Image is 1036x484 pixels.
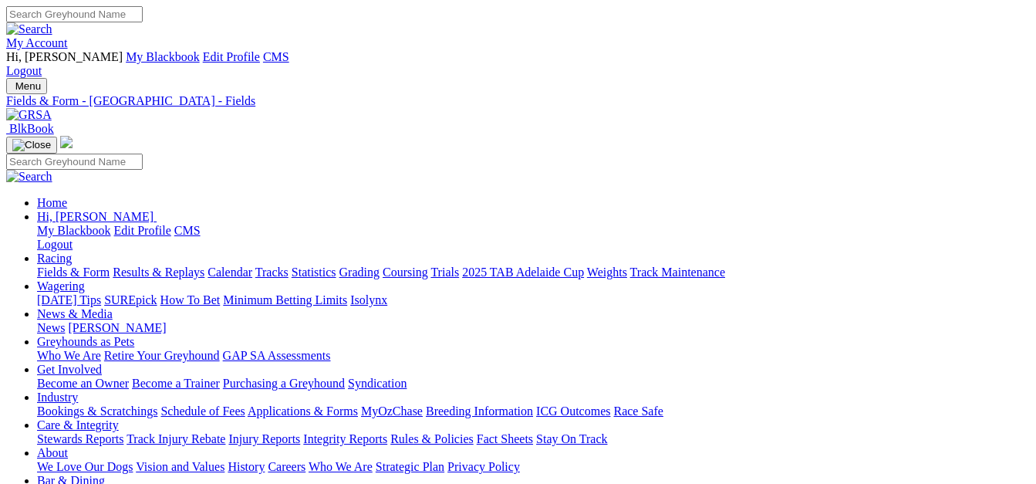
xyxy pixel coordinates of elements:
img: Search [6,170,52,184]
a: My Blackbook [126,50,200,63]
a: Tracks [255,266,289,279]
div: Get Involved [37,377,1030,391]
a: Track Injury Rebate [127,432,225,445]
a: GAP SA Assessments [223,349,331,362]
a: Trials [430,266,459,279]
a: Care & Integrity [37,418,119,432]
a: Calendar [208,266,252,279]
a: Racing [37,252,72,265]
a: Applications & Forms [248,404,358,418]
button: Toggle navigation [6,78,47,94]
a: Become an Owner [37,377,129,390]
a: Privacy Policy [447,460,520,473]
a: CMS [174,224,201,237]
a: Stay On Track [536,432,607,445]
a: We Love Our Dogs [37,460,133,473]
a: Edit Profile [203,50,260,63]
input: Search [6,6,143,22]
a: Results & Replays [113,266,204,279]
a: Coursing [383,266,428,279]
input: Search [6,154,143,170]
a: My Account [6,36,68,49]
a: Fact Sheets [477,432,533,445]
a: SUREpick [104,293,157,306]
a: Race Safe [613,404,663,418]
img: Search [6,22,52,36]
a: Industry [37,391,78,404]
a: Syndication [348,377,407,390]
a: Logout [37,238,73,251]
img: Close [12,139,51,151]
a: Breeding Information [426,404,533,418]
a: Vision and Values [136,460,224,473]
a: Get Involved [37,363,102,376]
button: Toggle navigation [6,137,57,154]
div: Industry [37,404,1030,418]
a: Isolynx [350,293,387,306]
div: Care & Integrity [37,432,1030,446]
span: BlkBook [9,122,54,135]
a: CMS [263,50,289,63]
a: Hi, [PERSON_NAME] [37,210,157,223]
a: Bookings & Scratchings [37,404,157,418]
div: My Account [6,50,1030,78]
a: Track Maintenance [630,266,725,279]
span: Hi, [PERSON_NAME] [37,210,154,223]
div: News & Media [37,321,1030,335]
span: Hi, [PERSON_NAME] [6,50,123,63]
a: Retire Your Greyhound [104,349,220,362]
a: History [228,460,265,473]
a: Who We Are [309,460,373,473]
div: Racing [37,266,1030,279]
img: GRSA [6,108,52,122]
img: logo-grsa-white.png [60,136,73,148]
a: Schedule of Fees [160,404,245,418]
a: Who We Are [37,349,101,362]
a: My Blackbook [37,224,111,237]
a: Statistics [292,266,336,279]
a: Rules & Policies [390,432,474,445]
a: Strategic Plan [376,460,444,473]
span: Menu [15,80,41,92]
a: Fields & Form - [GEOGRAPHIC_DATA] - Fields [6,94,1030,108]
a: Minimum Betting Limits [223,293,347,306]
a: Careers [268,460,305,473]
a: Injury Reports [228,432,300,445]
a: About [37,446,68,459]
a: BlkBook [6,122,54,135]
a: Home [37,196,67,209]
a: Purchasing a Greyhound [223,377,345,390]
a: Become a Trainer [132,377,220,390]
a: How To Bet [160,293,221,306]
a: Edit Profile [114,224,171,237]
a: ICG Outcomes [536,404,610,418]
a: News [37,321,65,334]
a: Grading [339,266,380,279]
div: Hi, [PERSON_NAME] [37,224,1030,252]
a: [PERSON_NAME] [68,321,166,334]
div: About [37,460,1030,474]
div: Wagering [37,293,1030,307]
a: Fields & Form [37,266,110,279]
a: Logout [6,64,42,77]
div: Greyhounds as Pets [37,349,1030,363]
a: Integrity Reports [303,432,387,445]
a: [DATE] Tips [37,293,101,306]
a: Weights [587,266,627,279]
a: News & Media [37,307,113,320]
a: Stewards Reports [37,432,123,445]
a: Greyhounds as Pets [37,335,134,348]
a: MyOzChase [361,404,423,418]
a: 2025 TAB Adelaide Cup [462,266,584,279]
a: Wagering [37,279,85,293]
